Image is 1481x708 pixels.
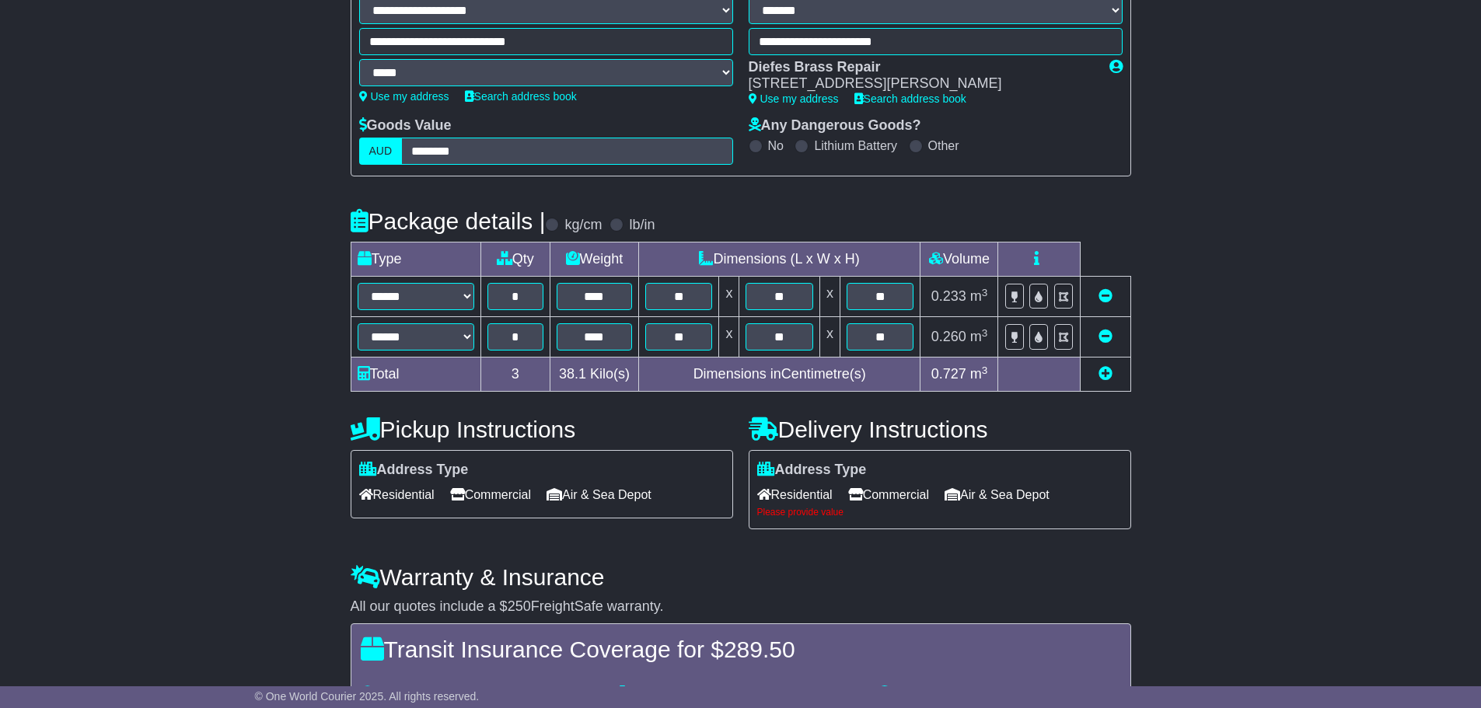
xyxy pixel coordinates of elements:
span: 0.727 [931,366,966,382]
td: Qty [480,242,550,277]
label: Lithium Battery [814,138,897,153]
label: Other [928,138,959,153]
span: 250 [508,598,531,614]
a: Remove this item [1099,288,1112,304]
label: No [768,138,784,153]
a: Use my address [359,90,449,103]
td: Total [351,357,480,392]
div: [STREET_ADDRESS][PERSON_NAME] [749,75,1094,92]
h4: Package details | [351,208,546,234]
td: Kilo(s) [550,357,638,392]
td: Dimensions (L x W x H) [638,242,920,277]
td: Type [351,242,480,277]
h4: Delivery Instructions [749,417,1131,442]
span: m [970,329,988,344]
span: m [970,288,988,304]
span: 0.260 [931,329,966,344]
td: Weight [550,242,638,277]
td: x [819,317,840,357]
td: Dimensions in Centimetre(s) [638,357,920,392]
span: 0.233 [931,288,966,304]
span: Commercial [450,483,531,507]
label: Any Dangerous Goods? [749,117,921,134]
td: x [719,317,739,357]
label: lb/in [629,217,655,234]
td: Volume [920,242,998,277]
h4: Transit Insurance Coverage for $ [361,637,1121,662]
span: 289.50 [724,637,795,662]
sup: 3 [982,287,988,298]
label: AUD [359,138,403,165]
span: Air & Sea Depot [547,483,651,507]
a: Add new item [1099,366,1112,382]
a: Use my address [749,92,839,105]
a: Remove this item [1099,329,1112,344]
div: All our quotes include a $ FreightSafe warranty. [351,598,1131,616]
td: x [719,277,739,317]
span: Air & Sea Depot [945,483,1050,507]
sup: 3 [982,364,988,376]
label: Address Type [757,462,867,479]
span: Residential [757,483,833,507]
h4: Warranty & Insurance [351,564,1131,590]
td: 3 [480,357,550,392]
div: Diefes Brass Repair [749,59,1094,76]
span: 38.1 [559,366,586,382]
span: Residential [359,483,435,507]
label: kg/cm [564,217,602,234]
label: Goods Value [359,117,452,134]
span: Commercial [848,483,929,507]
sup: 3 [982,327,988,339]
div: Please provide value [757,507,1123,518]
span: © One World Courier 2025. All rights reserved. [255,690,480,703]
span: m [970,366,988,382]
label: Address Type [359,462,469,479]
td: x [819,277,840,317]
a: Search address book [465,90,577,103]
h4: Pickup Instructions [351,417,733,442]
a: Search address book [854,92,966,105]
